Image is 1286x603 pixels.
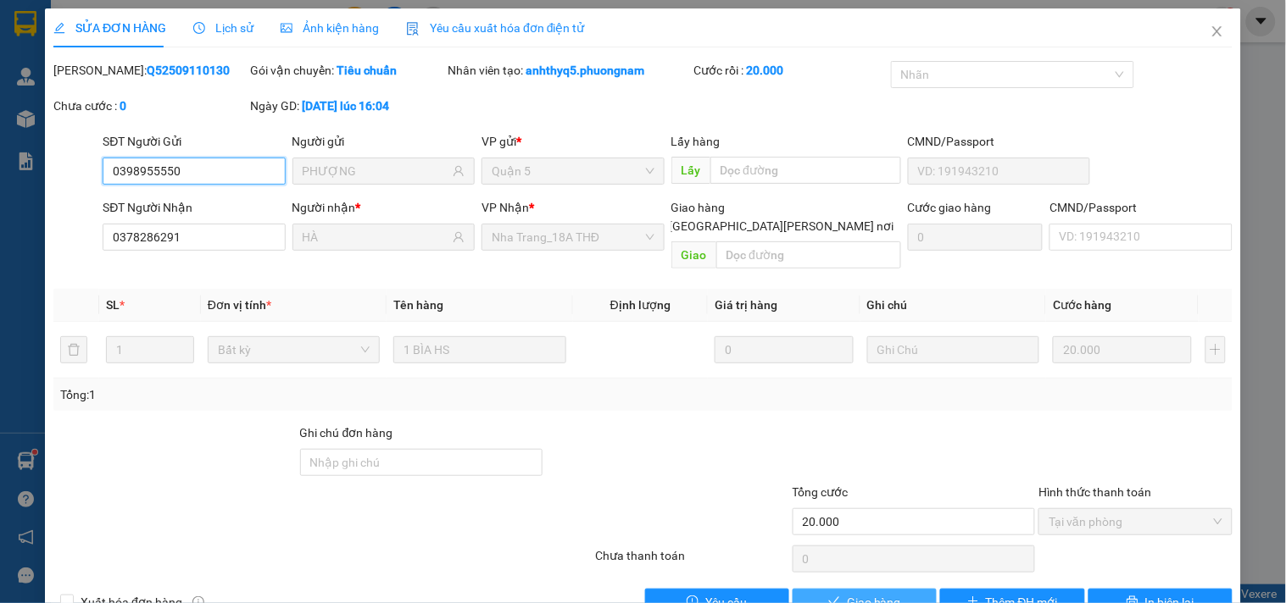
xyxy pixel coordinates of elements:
[715,298,777,312] span: Giá trị hàng
[482,201,529,214] span: VP Nhận
[251,97,444,115] div: Ngày GD:
[53,22,65,34] span: edit
[482,132,664,151] div: VP gửi
[1038,485,1151,499] label: Hình thức thanh toán
[867,336,1039,363] input: Ghi Chú
[208,298,271,312] span: Đơn vị tính
[1053,336,1192,363] input: 0
[303,162,449,180] input: Tên người gửi
[694,61,888,80] div: Cước rồi :
[1211,25,1224,38] span: close
[60,336,87,363] button: delete
[908,224,1044,251] input: Cước giao hàng
[147,64,230,77] b: Q52509110130
[908,158,1090,185] input: VD: 191943210
[292,198,475,217] div: Người nhận
[218,337,370,362] span: Bất kỳ
[671,201,726,214] span: Giao hàng
[300,449,543,476] input: Ghi chú đơn hàng
[53,21,166,35] span: SỬA ĐƠN HÀNG
[393,298,443,312] span: Tên hàng
[908,132,1090,151] div: CMND/Passport
[671,241,716,268] span: Giao
[406,22,420,36] img: icon
[710,157,901,184] input: Dọc đường
[671,135,721,148] span: Lấy hàng
[251,61,444,80] div: Gói vận chuyển:
[193,21,253,35] span: Lịch sử
[292,132,475,151] div: Người gửi
[492,224,654,250] span: Nha Trang_18A THĐ
[448,61,691,80] div: Nhân viên tạo:
[300,426,393,440] label: Ghi chú đơn hàng
[103,132,285,151] div: SĐT Người Gửi
[1205,336,1226,363] button: plus
[406,21,585,35] span: Yêu cầu xuất hóa đơn điện tử
[60,385,498,404] div: Tổng: 1
[1049,198,1232,217] div: CMND/Passport
[526,64,644,77] b: anhthyq5.phuongnam
[281,21,379,35] span: Ảnh kiện hàng
[53,97,247,115] div: Chưa cước :
[593,546,790,576] div: Chưa thanh toán
[715,336,854,363] input: 0
[716,241,901,268] input: Dọc đường
[908,201,992,214] label: Cước giao hàng
[53,61,247,80] div: [PERSON_NAME]:
[453,231,465,243] span: user
[610,298,671,312] span: Định lượng
[1194,8,1241,56] button: Close
[337,64,398,77] b: Tiêu chuẩn
[860,289,1046,322] th: Ghi chú
[193,22,205,34] span: clock-circle
[303,228,449,246] input: Tên người nhận
[453,165,465,177] span: user
[120,99,126,113] b: 0
[793,485,849,499] span: Tổng cước
[106,298,120,312] span: SL
[393,336,565,363] input: VD: Bàn, Ghế
[1053,298,1111,312] span: Cước hàng
[492,158,654,184] span: Quận 5
[671,157,710,184] span: Lấy
[281,22,292,34] span: picture
[663,217,901,235] span: [GEOGRAPHIC_DATA][PERSON_NAME] nơi
[747,64,784,77] b: 20.000
[1049,509,1222,534] span: Tại văn phòng
[103,198,285,217] div: SĐT Người Nhận
[303,99,390,113] b: [DATE] lúc 16:04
